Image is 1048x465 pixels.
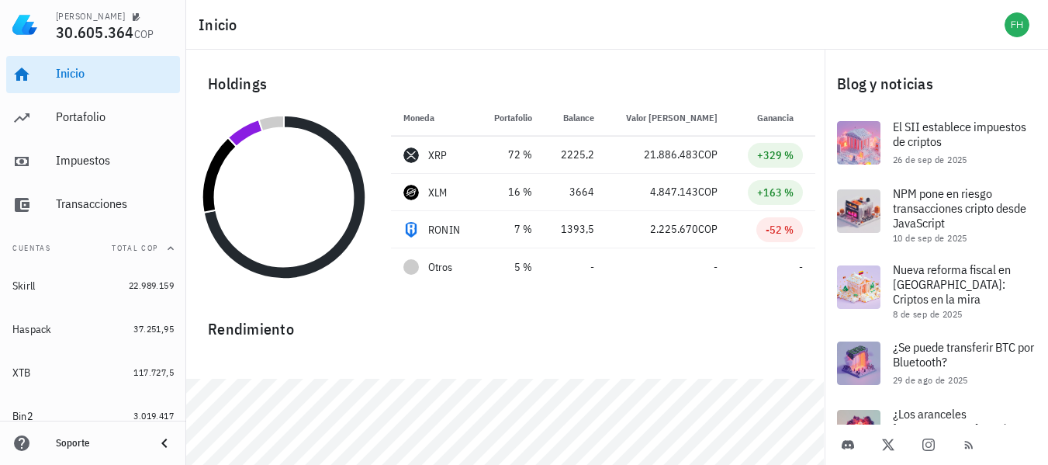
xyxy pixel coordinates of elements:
[6,311,180,348] a: Haspack 37.251,95
[757,147,794,163] div: +329 %
[12,279,36,293] div: Skirll
[6,397,180,435] a: Bin2 3.019.417
[428,185,448,200] div: XLM
[12,12,37,37] img: LedgiFi
[1005,12,1029,37] div: avatar
[403,185,419,200] div: XLM-icon
[799,260,803,274] span: -
[12,366,31,380] div: XTB
[825,253,1048,329] a: Nueva reforma fiscal en [GEOGRAPHIC_DATA]: Criptos en la mira 8 de sep de 2025
[6,186,180,224] a: Transacciones
[893,186,1026,231] span: NPM pone en riesgo transacciones cripto desde JavaScript
[893,339,1034,370] span: ¿Se puede transferir BTC por Bluetooth?
[133,323,174,335] span: 37.251,95
[133,366,174,378] span: 117.727,5
[133,410,174,422] span: 3.019.417
[56,22,134,43] span: 30.605.364
[129,279,174,291] span: 22.989.159
[825,329,1048,397] a: ¿Se puede transferir BTC por Bluetooth? 29 de ago de 2025
[698,185,718,199] span: COP
[644,147,698,161] span: 21.886.483
[428,259,452,276] span: Otros
[825,59,1048,109] div: Blog y noticias
[698,147,718,161] span: COP
[650,222,698,236] span: 2.225.670
[12,410,33,423] div: Bin2
[428,147,448,163] div: XRP
[825,109,1048,177] a: El SII establece impuestos de criptos 26 de sep de 2025
[134,27,154,41] span: COP
[557,221,594,238] div: 1393,5
[195,59,815,109] div: Holdings
[490,147,532,163] div: 72 %
[490,184,532,200] div: 16 %
[825,177,1048,253] a: NPM pone en riesgo transacciones cripto desde JavaScript 10 de sep de 2025
[698,222,718,236] span: COP
[56,10,125,23] div: [PERSON_NAME]
[6,56,180,93] a: Inicio
[391,99,478,137] th: Moneda
[490,259,532,276] div: 5 %
[199,12,244,37] h1: Inicio
[590,260,594,274] span: -
[6,267,180,304] a: Skirll 22.989.159
[428,222,460,238] div: RONIN
[766,222,794,238] div: -52 %
[545,99,607,137] th: Balance
[6,143,180,180] a: Impuestos
[490,221,532,238] div: 7 %
[56,66,174,81] div: Inicio
[650,185,698,199] span: 4.847.143
[557,147,594,163] div: 2225,2
[757,112,803,123] span: Ganancia
[112,243,158,253] span: Total COP
[893,262,1011,307] span: Nueva reforma fiscal en [GEOGRAPHIC_DATA]: Criptos en la mira
[56,196,174,211] div: Transacciones
[56,109,174,124] div: Portafolio
[893,232,967,244] span: 10 de sep de 2025
[893,154,967,165] span: 26 de sep de 2025
[757,185,794,200] div: +163 %
[714,260,718,274] span: -
[403,147,419,163] div: XRP-icon
[56,153,174,168] div: Impuestos
[403,222,419,238] div: RONIN-icon
[195,304,815,342] div: Rendimiento
[6,99,180,137] a: Portafolio
[56,437,143,449] div: Soporte
[893,119,1026,149] span: El SII establece impuestos de criptos
[12,323,52,336] div: Haspack
[6,354,180,391] a: XTB 117.727,5
[607,99,731,137] th: Valor [PERSON_NAME]
[6,230,180,267] button: CuentasTotal COP
[557,184,594,200] div: 3664
[893,308,962,320] span: 8 de sep de 2025
[893,374,968,386] span: 29 de ago de 2025
[478,99,545,137] th: Portafolio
